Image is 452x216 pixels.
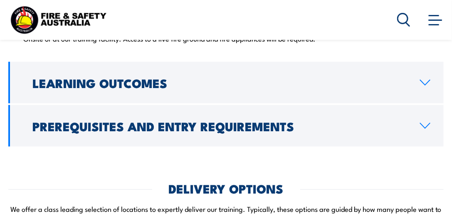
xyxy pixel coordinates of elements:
[23,34,429,42] p: Onsite or at our training facility. Access to a live fire ground and fire appliances will be requ...
[8,105,444,147] a: Prerequisites and Entry Requirements
[32,77,407,88] h2: Learning Outcomes
[169,183,284,194] h2: DELIVERY OPTIONS
[32,120,407,131] h2: Prerequisites and Entry Requirements
[8,62,444,103] a: Learning Outcomes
